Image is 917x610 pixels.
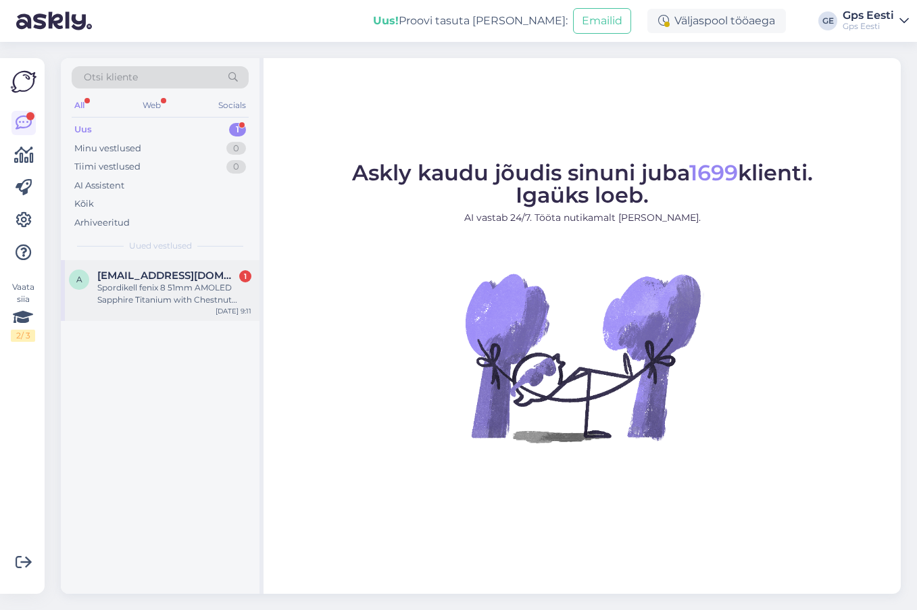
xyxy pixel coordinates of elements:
[216,306,251,316] div: [DATE] 9:11
[129,240,192,252] span: Uued vestlused
[373,14,399,27] b: Uus!
[352,159,813,208] span: Askly kaudu jõudis sinuni juba klienti. Igaüks loeb.
[352,211,813,225] p: AI vastab 24/7. Tööta nutikamalt [PERSON_NAME].
[843,21,894,32] div: Gps Eesti
[818,11,837,30] div: GE
[843,10,894,21] div: Gps Eesti
[226,160,246,174] div: 0
[97,270,238,282] span: aa@mail.ee
[226,142,246,155] div: 0
[11,69,36,95] img: Askly Logo
[843,10,909,32] a: Gps EestiGps Eesti
[573,8,631,34] button: Emailid
[229,123,246,136] div: 1
[74,142,141,155] div: Minu vestlused
[84,70,138,84] span: Otsi kliente
[11,330,35,342] div: 2 / 3
[74,216,130,230] div: Arhiveeritud
[74,123,92,136] div: Uus
[11,281,35,342] div: Vaata siia
[689,159,738,186] span: 1699
[647,9,786,33] div: Väljaspool tööaega
[239,270,251,282] div: 1
[76,274,82,284] span: a
[74,179,124,193] div: AI Assistent
[373,13,568,29] div: Proovi tasuta [PERSON_NAME]:
[97,282,251,306] div: Spordikell fenix 8 51mm AMOLED Sapphire Titanium with Chestnut Leather Band, mida see eeltellimis...
[140,97,164,114] div: Web
[74,160,141,174] div: Tiimi vestlused
[461,236,704,479] img: No Chat active
[74,197,94,211] div: Kõik
[216,97,249,114] div: Socials
[72,97,87,114] div: All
